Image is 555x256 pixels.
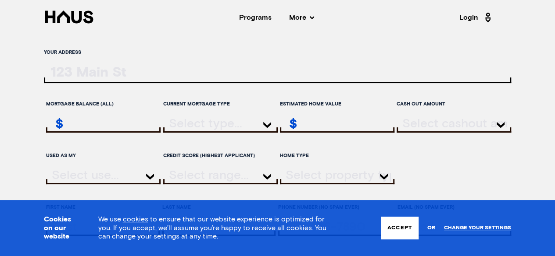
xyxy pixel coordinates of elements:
[397,96,511,112] label: Cash out Amount
[48,117,63,132] div: $
[44,215,76,241] h3: Cookies on our website
[163,148,278,163] label: Credit score (highest applicant)
[282,117,394,130] input: estimatedHomeValue
[459,11,494,25] a: Login
[46,96,161,112] label: Mortgage balance (all)
[278,200,395,215] label: Phone Number (no spam ever)
[163,96,278,112] label: Current mortgage type
[239,14,272,21] a: Programs
[280,96,394,112] label: Estimated home value
[123,216,148,223] a: cookies
[381,217,419,239] button: Accept
[44,65,511,83] input: ratesLocationInput
[397,200,511,215] label: Email (no spam ever)
[444,225,511,231] a: Change your settings
[46,200,160,215] label: First Name
[48,117,161,130] input: remainingMortgageAmount
[427,221,435,236] span: or
[162,200,276,215] label: Last Name
[44,45,511,60] label: Your address
[282,117,297,132] div: $
[46,148,161,163] label: Used as my
[289,14,314,21] span: More
[280,148,394,163] label: Home Type
[98,216,326,239] span: We use to ensure that our website experience is optimized for you. If you accept, we’ll assume yo...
